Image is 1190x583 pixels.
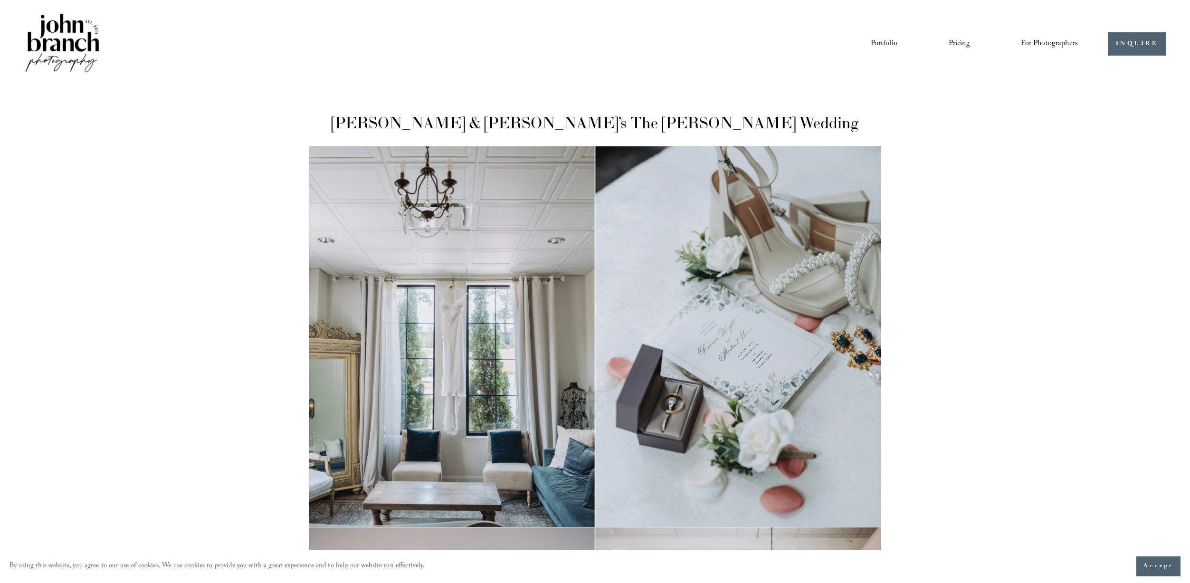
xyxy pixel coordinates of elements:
a: Pricing [949,36,970,52]
h1: [PERSON_NAME] & [PERSON_NAME]’s The [PERSON_NAME] Wedding [309,112,880,134]
span: For Photographers [1021,37,1078,51]
a: Portfolio [871,36,897,52]
a: INQUIRE [1108,32,1166,56]
p: By using this website, you agree to our use of cookies. We use cookies to provide you with a grea... [10,560,425,573]
img: John Branch IV Photography [24,12,101,76]
button: Accept [1136,556,1180,576]
span: Accept [1143,562,1173,571]
a: folder dropdown [1021,36,1078,52]
img: 001_maxwellraleighwedding-(2 of 141)_maxwellraleighwedding-(1 of 141)_Wedding dress hanging in Th... [309,146,880,527]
